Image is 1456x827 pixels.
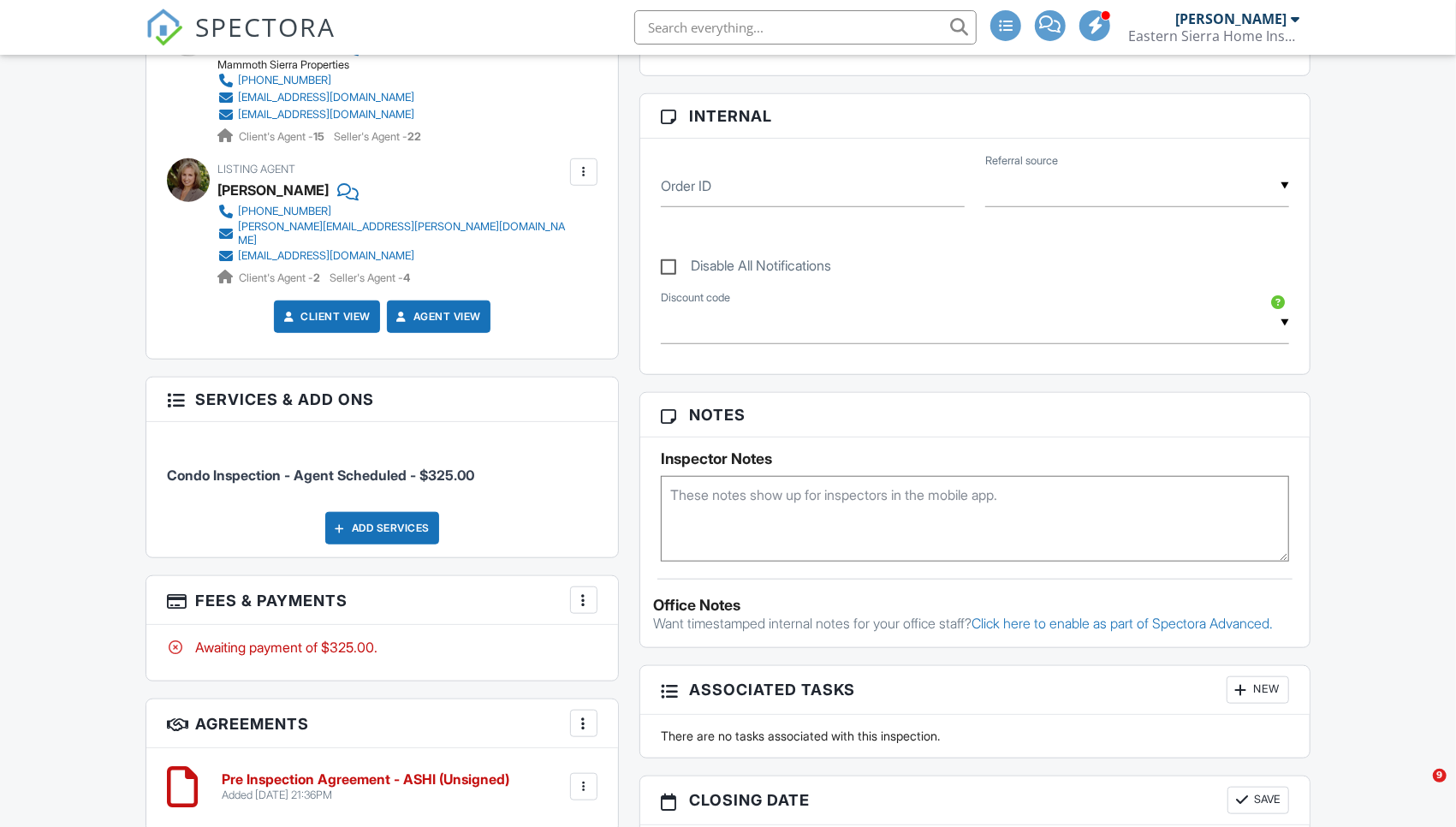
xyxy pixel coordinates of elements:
[239,130,327,143] span: Client's Agent -
[325,512,439,544] div: Add Services
[217,58,428,72] div: Mammoth Sierra Properties
[330,271,410,284] span: Seller's Agent -
[217,89,414,106] a: [EMAIL_ADDRESS][DOMAIN_NAME]
[239,271,323,284] span: Client's Agent -
[1227,676,1289,704] div: New
[146,378,618,422] h3: Services & Add ons
[634,10,977,45] input: Search everything...
[217,72,414,89] a: [PHONE_NUMBER]
[661,258,831,279] label: Disable All Notifications
[403,271,410,284] strong: 4
[313,130,324,143] strong: 15
[217,220,566,247] a: [PERSON_NAME][EMAIL_ADDRESS][PERSON_NAME][DOMAIN_NAME]
[167,435,597,498] li: Service: Condo Inspection - Agent Scheduled
[1128,27,1299,45] div: Eastern Sierra Home Inspections
[393,308,481,325] a: Agent View
[661,290,730,306] label: Discount code
[689,788,810,812] span: Closing date
[653,614,1297,633] p: Want timestamped internal notes for your office staff?
[222,772,509,788] h6: Pre Inspection Agreement - ASHI (Unsigned)
[238,91,414,104] div: [EMAIL_ADDRESS][DOMAIN_NAME]
[238,74,331,87] div: [PHONE_NUMBER]
[238,108,414,122] div: [EMAIL_ADDRESS][DOMAIN_NAME]
[651,728,1299,745] div: There are no tasks associated with this inspection.
[217,247,566,265] a: [EMAIL_ADDRESS][DOMAIN_NAME]
[1433,769,1447,782] span: 9
[217,203,566,220] a: [PHONE_NUMBER]
[146,576,618,625] h3: Fees & Payments
[313,271,320,284] strong: 2
[222,788,509,802] div: Added [DATE] 21:36PM
[238,220,566,247] div: [PERSON_NAME][EMAIL_ADDRESS][PERSON_NAME][DOMAIN_NAME]
[146,699,618,748] h3: Agreements
[195,9,336,45] span: SPECTORA
[222,772,509,802] a: Pre Inspection Agreement - ASHI (Unsigned) Added [DATE] 21:36PM
[146,23,336,59] a: SPECTORA
[334,130,421,143] span: Seller's Agent -
[167,638,597,657] div: Awaiting payment of $325.00.
[217,163,295,176] span: Listing Agent
[661,450,1289,467] h5: Inspector Notes
[238,249,414,263] div: [EMAIL_ADDRESS][DOMAIN_NAME]
[146,9,183,46] img: The Best Home Inspection Software - Spectora
[972,615,1273,632] a: Click here to enable as part of Spectora Advanced.
[640,393,1310,437] h3: Notes
[217,106,414,123] a: [EMAIL_ADDRESS][DOMAIN_NAME]
[1175,10,1287,27] div: [PERSON_NAME]
[1398,769,1439,810] iframe: Intercom live chat
[280,308,371,325] a: Client View
[653,597,1297,614] div: Office Notes
[985,153,1058,169] label: Referral source
[238,205,331,218] div: [PHONE_NUMBER]
[661,176,711,195] label: Order ID
[167,467,474,484] span: Condo Inspection - Agent Scheduled - $325.00
[640,94,1310,139] h3: Internal
[407,130,421,143] strong: 22
[689,678,855,701] span: Associated Tasks
[217,177,329,203] a: [PERSON_NAME]
[1227,787,1289,814] button: Save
